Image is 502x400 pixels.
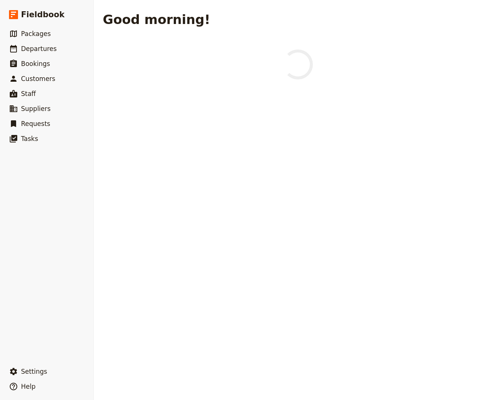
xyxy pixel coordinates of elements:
span: Help [21,383,36,390]
span: Tasks [21,135,38,142]
span: Requests [21,120,50,127]
span: Departures [21,45,57,52]
span: Customers [21,75,55,82]
span: Suppliers [21,105,51,112]
h1: Good morning! [103,12,210,27]
span: Fieldbook [21,9,65,20]
span: Bookings [21,60,50,67]
span: Packages [21,30,51,37]
span: Settings [21,368,47,375]
span: Staff [21,90,36,97]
